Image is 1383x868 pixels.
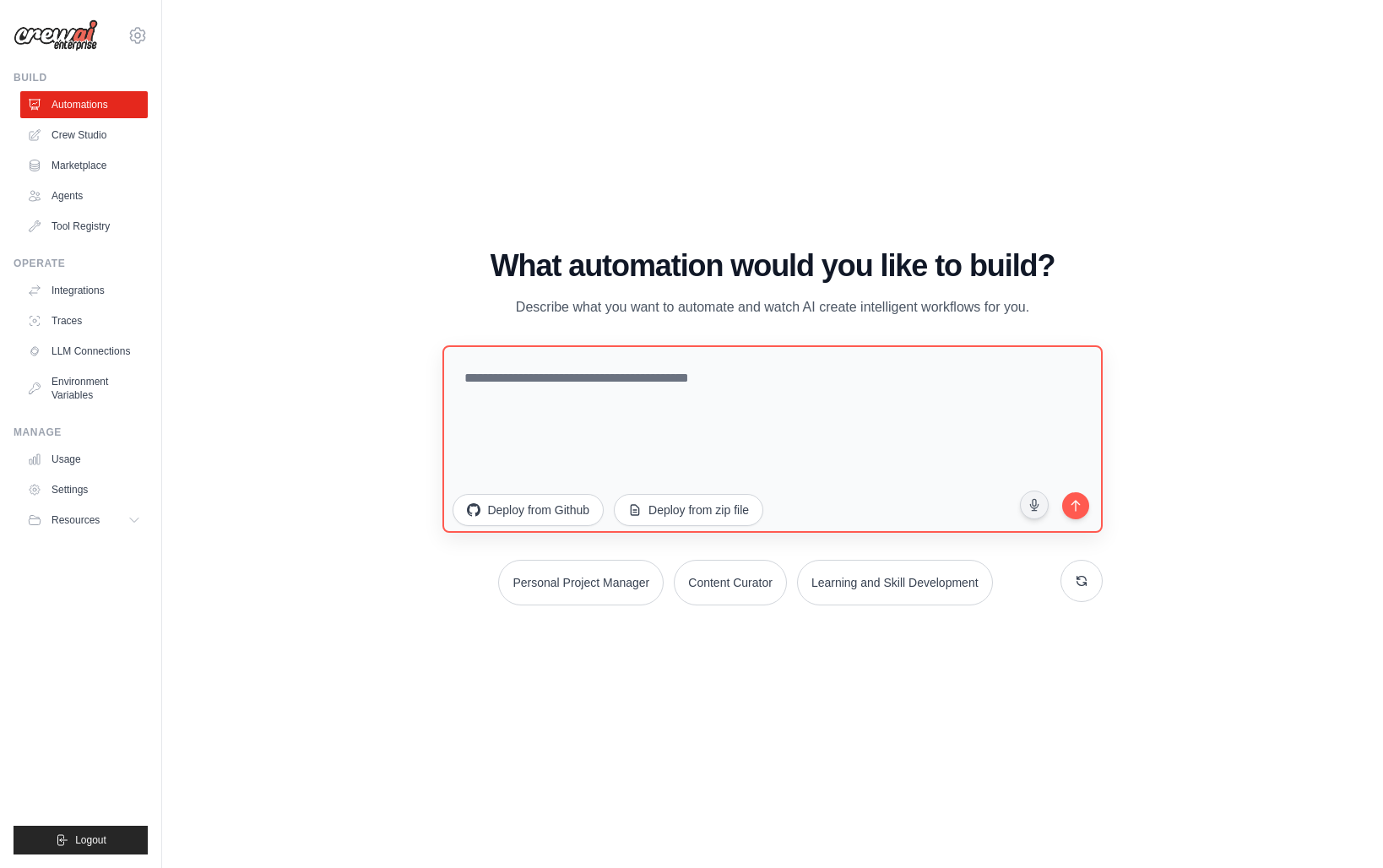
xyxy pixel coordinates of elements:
button: Resources [20,507,148,534]
span: Logout [75,833,106,847]
span: Resources [52,513,100,527]
a: Tool Registry [20,213,148,240]
button: Content Curator [674,560,787,605]
a: Environment Variables [20,368,148,409]
button: Deploy from zip file [614,494,763,526]
iframe: Chat Widget [1299,787,1383,868]
img: Logo [14,19,98,52]
a: Agents [20,182,148,209]
a: Crew Studio [20,122,148,149]
a: LLM Connections [20,338,148,365]
h1: What automation would you like to build? [442,249,1102,283]
a: Automations [20,91,148,118]
button: Logout [14,826,148,854]
a: Settings [20,476,148,503]
a: Integrations [20,277,148,304]
div: Build [14,71,148,84]
div: Operate [14,257,148,270]
div: Manage [14,426,148,439]
a: Usage [20,446,148,473]
a: Traces [20,307,148,334]
button: Deploy from Github [453,494,604,526]
p: Describe what you want to automate and watch AI create intelligent workflows for you. [489,296,1056,318]
button: Personal Project Manager [498,560,664,605]
button: Learning and Skill Development [797,560,993,605]
a: Marketplace [20,152,148,179]
div: 聊天小组件 [1299,787,1383,868]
